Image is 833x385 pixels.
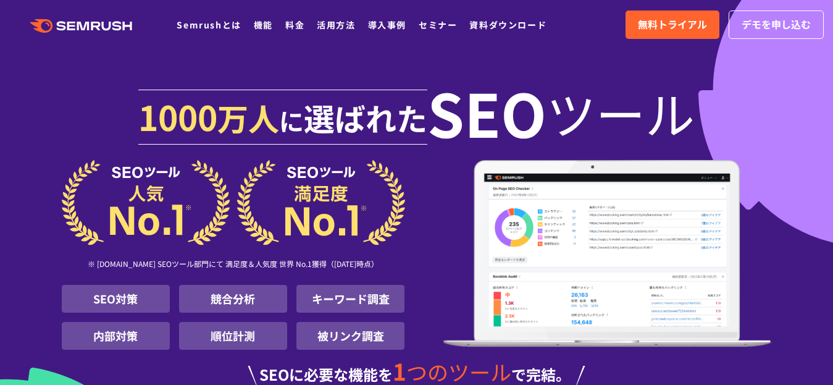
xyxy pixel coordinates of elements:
span: に [279,103,304,138]
span: 万人 [217,95,279,140]
a: デモを申し込む [729,11,824,39]
a: 導入事例 [368,19,406,31]
li: 被リンク調査 [296,322,404,350]
span: で完結。 [511,363,571,385]
span: 無料トライアル [638,17,707,33]
div: ※ [DOMAIN_NAME] SEOツール部門にて 満足度＆人気度 世界 No.1獲得（[DATE]時点） [62,245,405,285]
span: ツール [546,88,695,137]
a: 料金 [285,19,304,31]
span: デモを申し込む [742,17,811,33]
span: 選ばれた [304,95,427,140]
li: SEO対策 [62,285,170,313]
span: SEO [427,88,546,137]
li: キーワード調査 [296,285,404,313]
a: 機能 [254,19,273,31]
span: 1000 [138,91,217,141]
a: 資料ダウンロード [469,19,546,31]
a: 無料トライアル [626,11,719,39]
a: 活用方法 [317,19,355,31]
a: セミナー [419,19,457,31]
li: 内部対策 [62,322,170,350]
a: Semrushとは [177,19,241,31]
li: 順位計測 [179,322,287,350]
li: 競合分析 [179,285,287,313]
